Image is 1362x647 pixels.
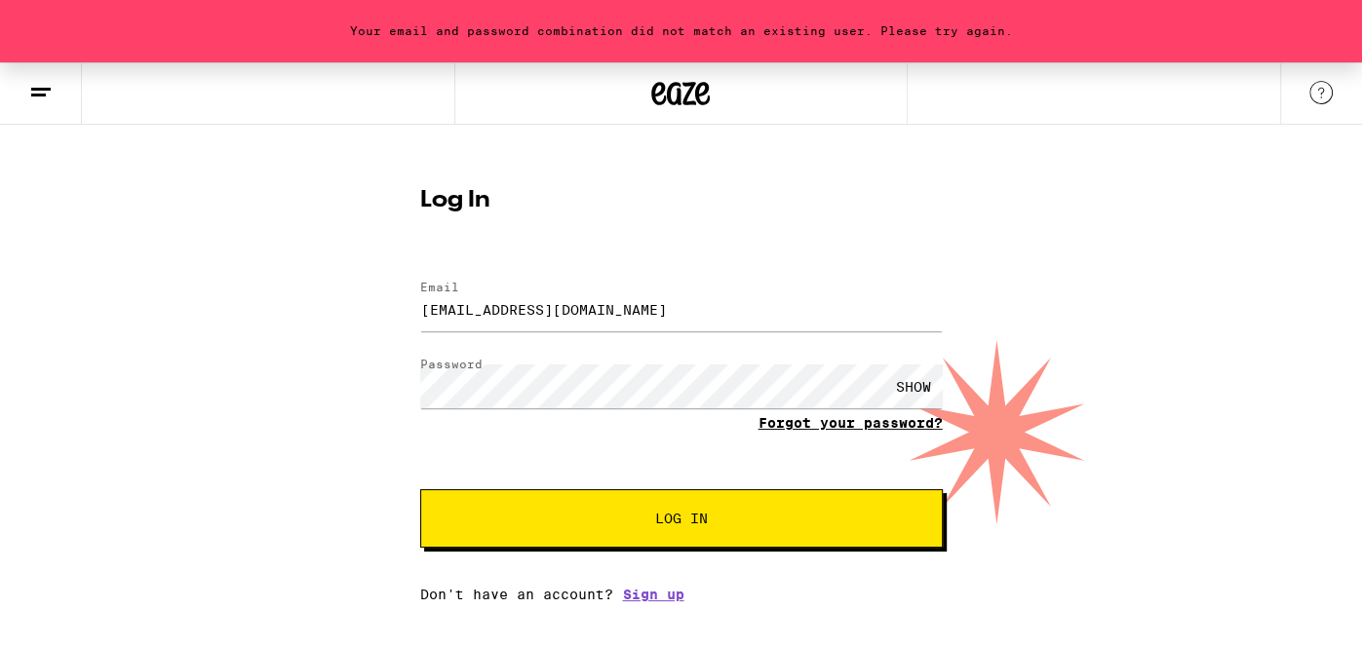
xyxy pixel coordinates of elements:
[420,287,943,331] input: Email
[420,189,943,212] h1: Log In
[12,14,140,29] span: Hi. Need any help?
[420,358,483,370] label: Password
[884,364,943,408] div: SHOW
[420,489,943,548] button: Log In
[655,512,708,525] span: Log In
[420,587,943,602] div: Don't have an account?
[759,415,943,431] a: Forgot your password?
[623,587,684,602] a: Sign up
[420,281,459,293] label: Email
